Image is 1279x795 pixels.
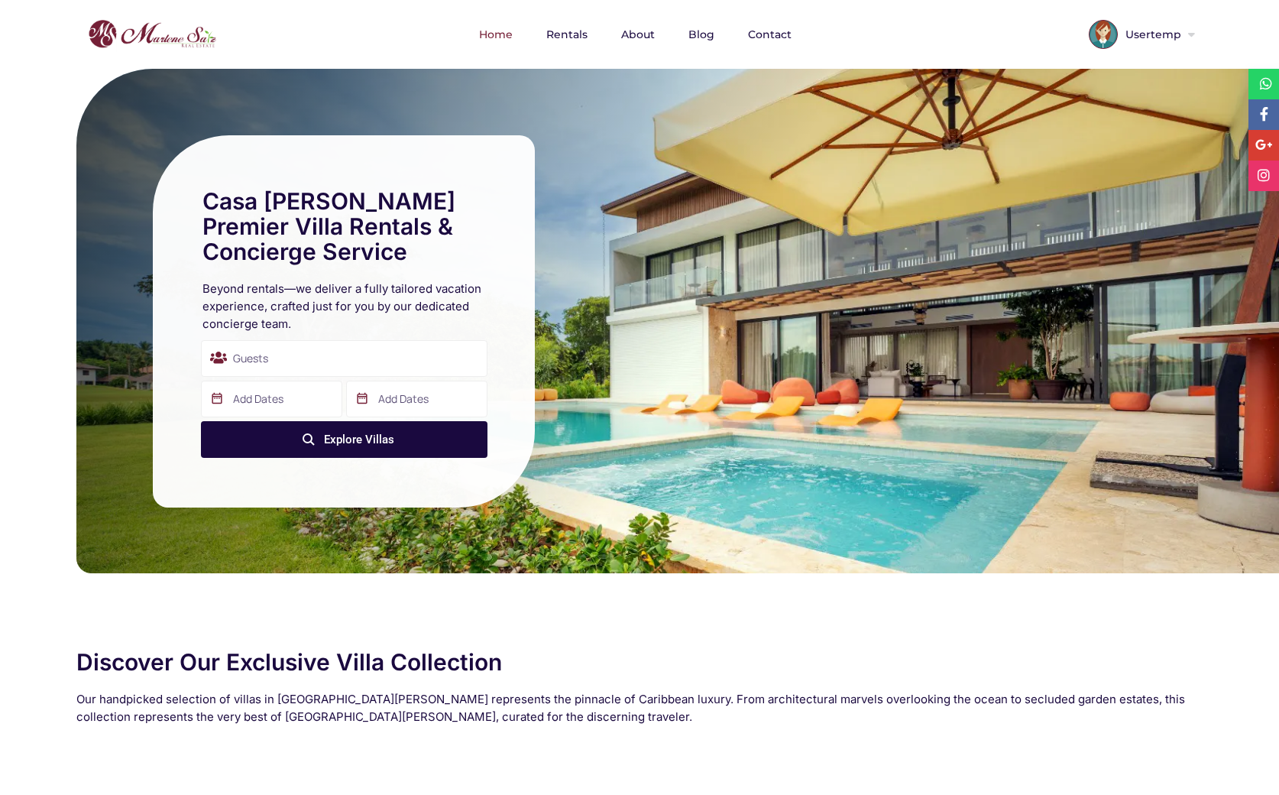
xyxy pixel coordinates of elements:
[84,16,220,53] img: logo
[201,340,487,377] div: Guests
[202,280,485,333] h2: Beyond rentals—we deliver a fully tailored vacation experience, crafted just for you by our dedic...
[346,381,487,417] input: Add Dates
[201,421,487,458] button: Explore Villas
[1118,29,1185,40] span: Usertemp
[202,189,485,264] h2: Casa [PERSON_NAME] Premier Villa Rentals & Concierge Service
[76,690,1203,725] h2: Our handpicked selection of villas in [GEOGRAPHIC_DATA][PERSON_NAME] represents the pinnacle of C...
[76,650,1203,675] h2: Discover Our Exclusive Villa Collection
[201,381,342,417] input: Add Dates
